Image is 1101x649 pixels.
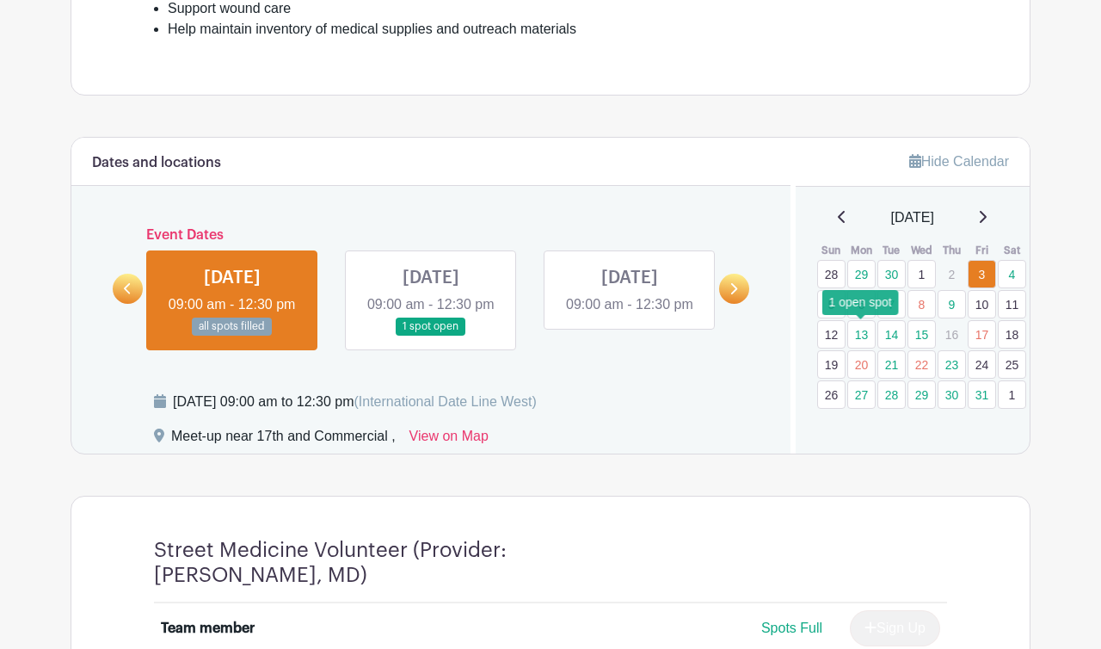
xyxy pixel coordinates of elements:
[409,426,489,454] a: View on Map
[817,290,846,318] a: 5
[171,426,396,454] div: Meet-up near 17th and Commercial ,
[817,320,846,349] a: 12
[907,350,936,379] a: 22
[847,350,876,379] a: 20
[168,19,947,40] li: Help maintain inventory of medical supplies and outreach materials
[817,260,846,288] a: 28
[876,242,907,259] th: Tue
[907,260,936,288] a: 1
[816,242,846,259] th: Sun
[173,392,537,412] div: [DATE] 09:00 am to 12:30 pm
[92,155,221,171] h6: Dates and locations
[847,320,876,349] a: 13
[997,242,1027,259] th: Sat
[968,350,996,379] a: 24
[847,260,876,288] a: 29
[817,380,846,409] a: 26
[877,380,906,409] a: 28
[877,320,906,349] a: 14
[877,260,906,288] a: 30
[907,320,936,349] a: 15
[161,618,255,639] div: Team member
[907,380,936,409] a: 29
[154,538,627,588] h4: Street Medicine Volunteer (Provider: [PERSON_NAME], MD)
[354,394,536,409] span: (International Date Line West)
[143,227,719,244] h6: Event Dates
[938,380,966,409] a: 30
[938,350,966,379] a: 23
[998,350,1026,379] a: 25
[998,290,1026,318] a: 11
[907,290,936,318] a: 8
[967,242,997,259] th: Fri
[938,290,966,318] a: 9
[822,290,899,315] div: 1 open spot
[847,380,876,409] a: 27
[998,380,1026,409] a: 1
[968,380,996,409] a: 31
[877,350,906,379] a: 21
[909,154,1009,169] a: Hide Calendar
[998,260,1026,288] a: 4
[938,261,966,287] p: 2
[761,621,822,635] span: Spots Full
[846,242,876,259] th: Mon
[907,242,937,259] th: Wed
[968,320,996,349] a: 17
[817,350,846,379] a: 19
[968,290,996,318] a: 10
[937,242,967,259] th: Thu
[998,320,1026,349] a: 18
[891,207,934,228] span: [DATE]
[968,260,996,288] a: 3
[938,321,966,348] p: 16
